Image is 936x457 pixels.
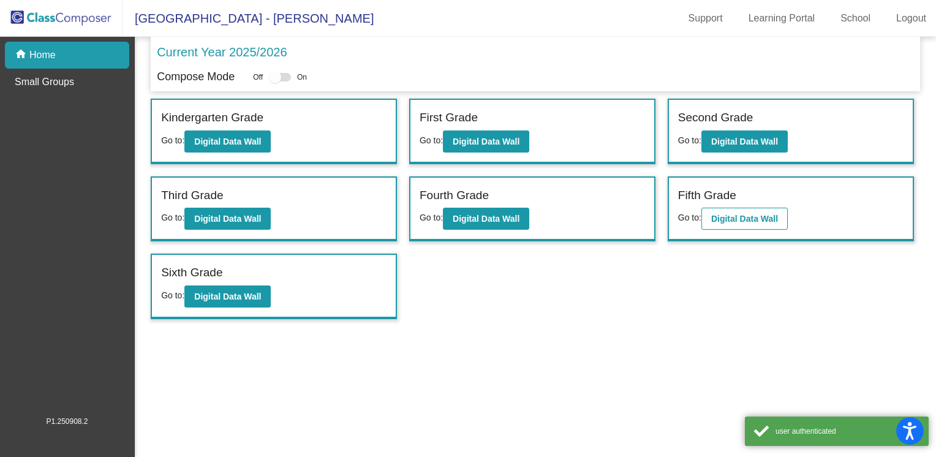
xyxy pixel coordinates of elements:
[15,48,29,62] mat-icon: home
[831,9,880,28] a: School
[157,43,287,61] p: Current Year 2025/2026
[443,130,529,153] button: Digital Data Wall
[184,130,271,153] button: Digital Data Wall
[253,72,263,83] span: Off
[194,214,261,224] b: Digital Data Wall
[701,130,788,153] button: Digital Data Wall
[776,426,919,437] div: user authenticated
[161,213,184,222] span: Go to:
[297,72,307,83] span: On
[161,264,222,282] label: Sixth Grade
[15,75,74,89] p: Small Groups
[453,214,519,224] b: Digital Data Wall
[679,9,733,28] a: Support
[420,135,443,145] span: Go to:
[161,187,223,205] label: Third Grade
[453,137,519,146] b: Digital Data Wall
[161,290,184,300] span: Go to:
[711,137,778,146] b: Digital Data Wall
[711,214,778,224] b: Digital Data Wall
[194,292,261,301] b: Digital Data Wall
[678,135,701,145] span: Go to:
[678,109,753,127] label: Second Grade
[443,208,529,230] button: Digital Data Wall
[678,213,701,222] span: Go to:
[29,48,56,62] p: Home
[194,137,261,146] b: Digital Data Wall
[420,109,478,127] label: First Grade
[161,135,184,145] span: Go to:
[157,69,235,85] p: Compose Mode
[123,9,374,28] span: [GEOGRAPHIC_DATA] - [PERSON_NAME]
[739,9,825,28] a: Learning Portal
[420,187,489,205] label: Fourth Grade
[886,9,936,28] a: Logout
[678,187,736,205] label: Fifth Grade
[161,109,263,127] label: Kindergarten Grade
[184,285,271,308] button: Digital Data Wall
[420,213,443,222] span: Go to:
[184,208,271,230] button: Digital Data Wall
[701,208,788,230] button: Digital Data Wall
